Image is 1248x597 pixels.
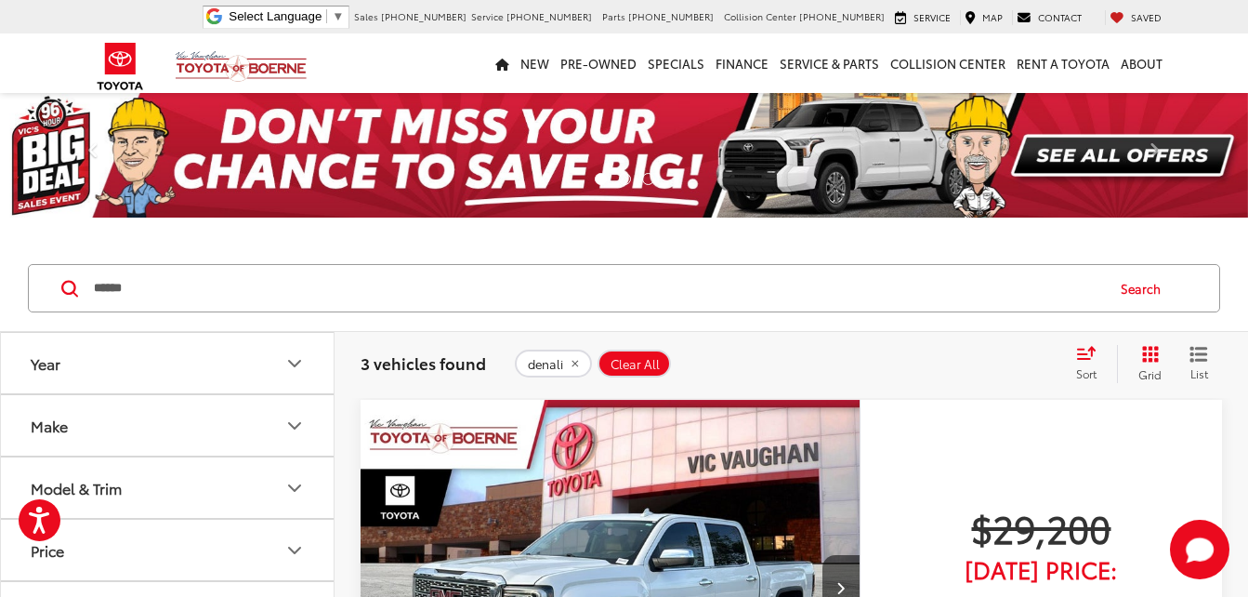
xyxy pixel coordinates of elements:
[1038,10,1082,24] span: Contact
[515,350,592,378] button: remove denali
[332,9,344,23] span: ▼
[1131,10,1162,24] span: Saved
[1012,10,1086,25] a: Contact
[175,50,308,83] img: Vic Vaughan Toyota of Boerne
[506,9,592,23] span: [PHONE_NUMBER]
[1189,365,1208,381] span: List
[354,9,378,23] span: Sales
[283,415,306,437] div: Make
[229,9,322,23] span: Select Language
[1105,10,1166,25] a: My Saved Vehicles
[283,539,306,562] div: Price
[490,33,515,93] a: Home
[92,266,1103,311] input: Search by Make, Model, or Keyword
[885,33,1011,93] a: Collision Center
[283,352,306,375] div: Year
[515,33,555,93] a: New
[31,479,122,497] div: Model & Trim
[85,36,155,97] img: Toyota
[1103,265,1188,312] button: Search
[1,458,335,518] button: Model & TrimModel & Trim
[799,9,885,23] span: [PHONE_NUMBER]
[724,9,796,23] span: Collision Center
[1,333,335,393] button: YearYear
[1138,366,1162,382] span: Grid
[598,350,671,378] button: Clear All
[1011,33,1115,93] a: Rent a Toyota
[982,10,1003,24] span: Map
[31,541,64,559] div: Price
[1170,520,1229,579] svg: Start Chat
[1076,365,1097,381] span: Sort
[555,33,642,93] a: Pre-Owned
[893,560,1189,578] span: [DATE] Price:
[602,9,625,23] span: Parts
[893,504,1189,551] span: $29,200
[774,33,885,93] a: Service & Parts: Opens in a new tab
[1067,345,1117,382] button: Select sort value
[960,10,1007,25] a: Map
[1,395,335,456] button: MakeMake
[710,33,774,93] a: Finance
[326,9,327,23] span: ​
[1117,345,1176,382] button: Grid View
[1115,33,1168,93] a: About
[31,417,68,434] div: Make
[283,477,306,499] div: Model & Trim
[361,352,486,374] span: 3 vehicles found
[31,354,60,372] div: Year
[381,9,466,23] span: [PHONE_NUMBER]
[611,357,660,372] span: Clear All
[1170,520,1229,579] button: Toggle Chat Window
[1176,345,1222,382] button: List View
[471,9,504,23] span: Service
[229,9,344,23] a: Select Language​
[1,520,335,580] button: PricePrice
[642,33,710,93] a: Specials
[890,10,955,25] a: Service
[913,10,951,24] span: Service
[628,9,714,23] span: [PHONE_NUMBER]
[528,357,563,372] span: denali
